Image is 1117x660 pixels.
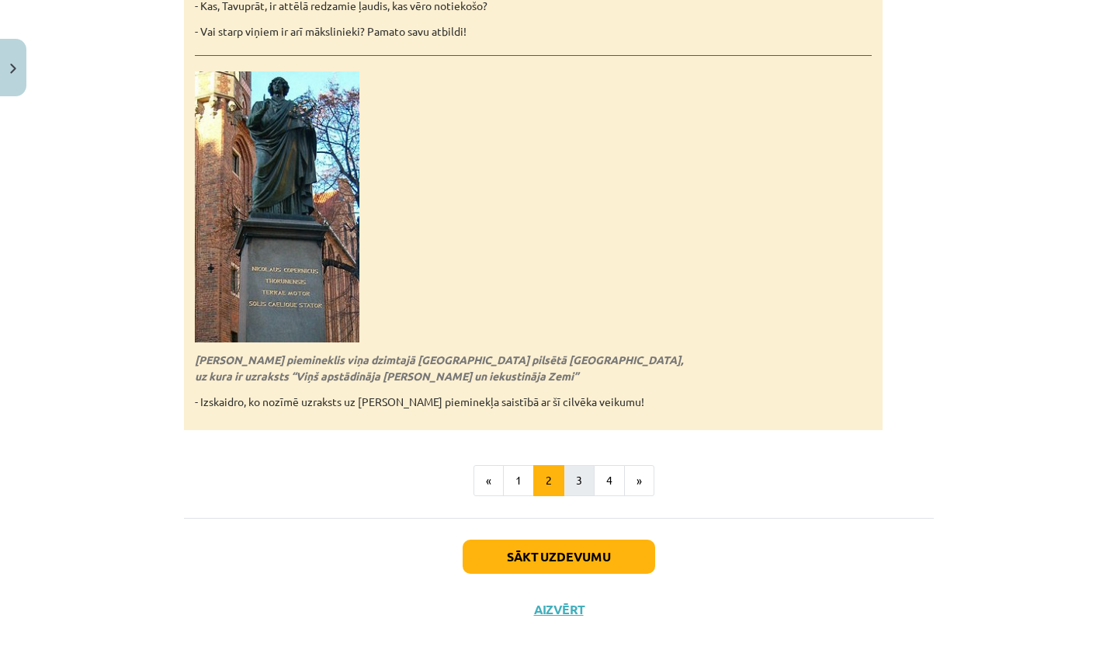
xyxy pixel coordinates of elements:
button: » [624,465,654,496]
button: 2 [533,465,564,496]
strong: [PERSON_NAME] piemineklis viņa dzimtajā [GEOGRAPHIC_DATA] pilsētā [GEOGRAPHIC_DATA], uz kura ir u... [195,353,683,383]
p: - Izskaidro, ko nozīmē uzraksts uz [PERSON_NAME] pieminekļa saistībā ar šī cilvēka veikumu! [195,394,872,410]
button: Aizvērt [529,602,588,617]
img: icon-close-lesson-0947bae3869378f0d4975bcd49f059093ad1ed9edebbc8119c70593378902aed.svg [10,64,16,74]
button: 3 [564,465,595,496]
button: 4 [594,465,625,496]
button: 1 [503,465,534,496]
nav: Page navigation example [184,465,934,496]
p: - Vai starp viņiem ir arī mākslinieki? Pamato savu atbildi! [195,23,872,40]
button: Sākt uzdevumu [463,540,655,574]
button: « [474,465,504,496]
